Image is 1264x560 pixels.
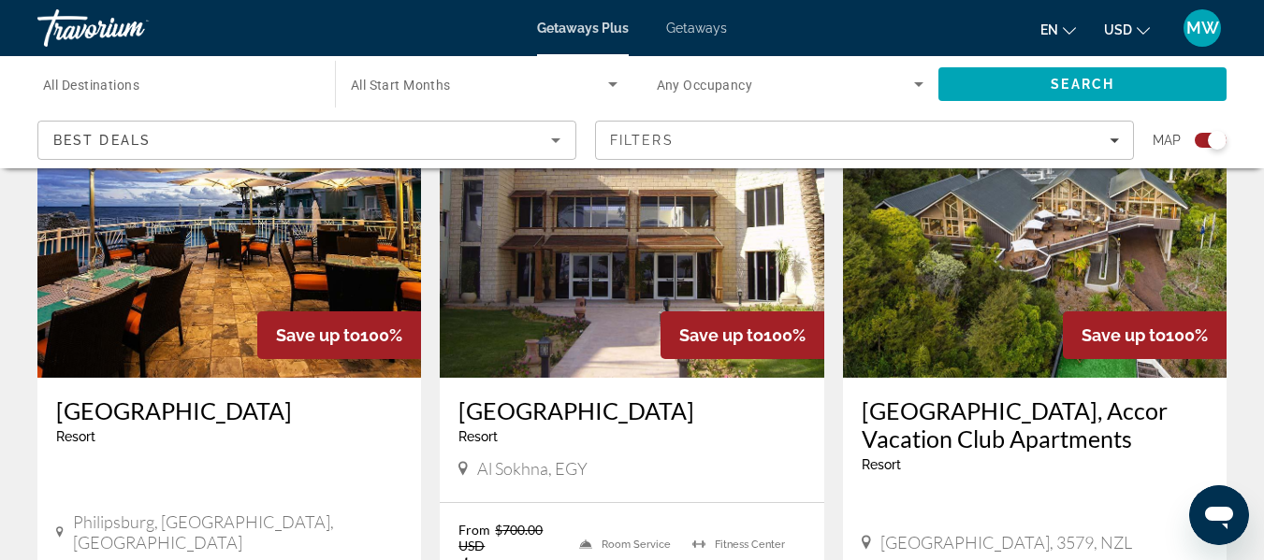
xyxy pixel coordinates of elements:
span: All Destinations [43,78,139,93]
button: Change currency [1104,16,1150,43]
span: MW [1186,19,1219,37]
img: Grand Mercure Puka Park, Accor Vacation Club Apartments [843,79,1227,378]
span: Save up to [276,325,360,345]
span: [GEOGRAPHIC_DATA], 3579, NZL [880,532,1132,553]
a: Travorium [37,4,225,52]
span: Search [1051,77,1114,92]
span: From [458,522,490,538]
img: Oyster Bay Beach Resort [37,79,421,378]
span: en [1040,22,1058,37]
span: Al Sokhna, EGY [477,458,588,479]
button: Filters [595,121,1134,160]
input: Select destination [43,74,311,96]
span: Filters [610,133,674,148]
span: All Start Months [351,78,451,93]
span: Map [1153,127,1181,153]
span: Resort [458,429,498,444]
mat-select: Sort by [53,129,560,151]
span: Resort [56,429,95,444]
button: Search [938,67,1227,101]
span: Any Occupancy [657,78,753,93]
span: Resort [862,457,901,472]
a: [GEOGRAPHIC_DATA], Accor Vacation Club Apartments [862,396,1208,452]
img: Red Carpet Hotel and Resort [440,79,823,378]
a: [GEOGRAPHIC_DATA] [56,396,402,424]
a: [GEOGRAPHIC_DATA] [458,396,805,424]
span: Save up to [679,325,763,345]
span: Room Service [602,538,671,551]
span: $700.00 USD [458,522,543,553]
a: Getaways [666,21,727,36]
a: Getaways Plus [537,21,629,36]
span: Fitness Center [715,538,785,551]
button: Change language [1040,16,1076,43]
span: USD [1104,22,1132,37]
span: Save up to [1082,325,1166,345]
div: 100% [1063,311,1227,359]
div: 100% [661,311,824,359]
span: Philipsburg, [GEOGRAPHIC_DATA], [GEOGRAPHIC_DATA] [73,511,403,553]
div: 100% [257,311,421,359]
span: Best Deals [53,133,151,148]
button: User Menu [1178,8,1227,48]
iframe: Button to launch messaging window [1189,485,1249,545]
